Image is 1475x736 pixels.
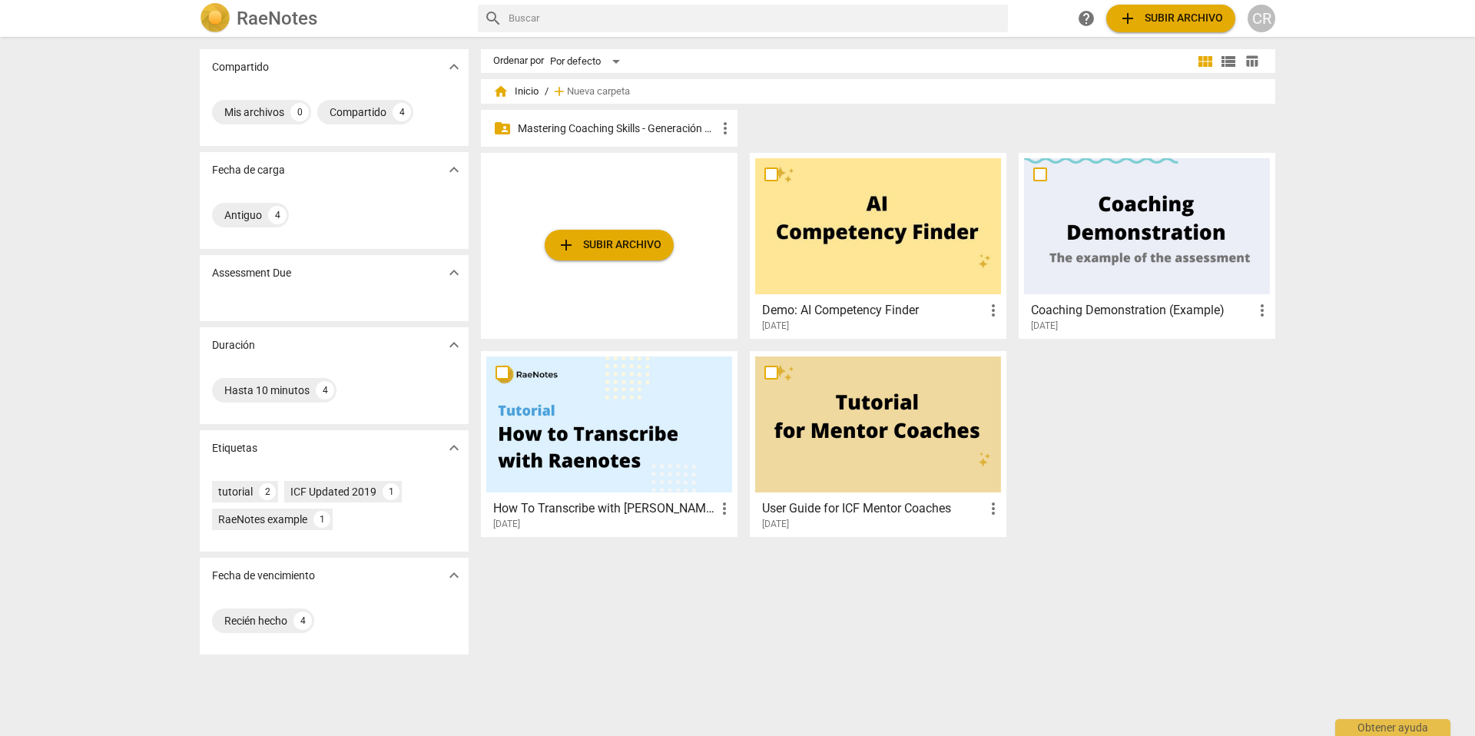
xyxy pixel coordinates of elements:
[212,568,315,584] p: Fecha de vencimiento
[567,86,630,98] span: Nueva carpeta
[484,9,502,28] span: search
[1245,54,1259,68] span: table_chart
[445,336,463,354] span: expand_more
[1106,5,1235,32] button: Subir
[1077,9,1095,28] span: help
[224,383,310,398] div: Hasta 10 minutos
[493,84,509,99] span: home
[1194,50,1217,73] button: Cuadrícula
[493,499,715,518] h3: How To Transcribe with RaeNotes
[1031,320,1058,333] span: [DATE]
[212,440,257,456] p: Etiquetas
[545,86,549,98] span: /
[486,356,732,530] a: How To Transcribe with [PERSON_NAME][DATE]
[290,103,309,121] div: 0
[237,8,317,29] h2: RaeNotes
[493,119,512,138] span: folder_shared
[445,439,463,457] span: expand_more
[755,158,1001,332] a: Demo: AI Competency Finder[DATE]
[224,207,262,223] div: Antiguo
[293,612,312,630] div: 4
[212,265,291,281] p: Assessment Due
[1196,52,1215,71] span: view_module
[218,512,307,527] div: RaeNotes example
[290,484,376,499] div: ICF Updated 2019
[762,301,984,320] h3: Demo: AI Competency Finder
[1248,5,1275,32] button: CR
[442,158,466,181] button: Mostrar más
[493,55,544,67] div: Ordenar por
[224,613,287,628] div: Recién hecho
[212,337,255,353] p: Duración
[762,518,789,531] span: [DATE]
[493,84,539,99] span: Inicio
[1024,158,1270,332] a: Coaching Demonstration (Example)[DATE]
[762,320,789,333] span: [DATE]
[550,49,625,74] div: Por defecto
[442,55,466,78] button: Mostrar más
[442,436,466,459] button: Mostrar más
[493,518,520,531] span: [DATE]
[1119,9,1223,28] span: Subir archivo
[1119,9,1137,28] span: add
[762,499,984,518] h3: User Guide for ICF Mentor Coaches
[268,206,287,224] div: 4
[1217,50,1240,73] button: Lista
[330,104,386,120] div: Compartido
[984,301,1003,320] span: more_vert
[316,381,334,399] div: 4
[1335,719,1450,736] div: Obtener ayuda
[518,121,716,137] p: Mastering Coaching Skills - Generación 31
[1072,5,1100,32] a: Obtener ayuda
[442,564,466,587] button: Mostrar más
[1031,301,1253,320] h3: Coaching Demonstration (Example)
[224,104,284,120] div: Mis archivos
[393,103,411,121] div: 4
[755,356,1001,530] a: User Guide for ICF Mentor Coaches[DATE]
[445,161,463,179] span: expand_more
[218,484,253,499] div: tutorial
[509,6,1002,31] input: Buscar
[259,483,276,500] div: 2
[984,499,1003,518] span: more_vert
[445,58,463,76] span: expand_more
[715,499,734,518] span: more_vert
[716,119,734,138] span: more_vert
[545,230,674,260] button: Subir
[557,236,661,254] span: Subir archivo
[200,3,230,34] img: Logo
[200,3,466,34] a: LogoRaeNotes
[442,261,466,284] button: Mostrar más
[552,84,567,99] span: add
[445,264,463,282] span: expand_more
[313,511,330,528] div: 1
[212,59,269,75] p: Compartido
[1240,50,1263,73] button: Tabla
[1253,301,1271,320] span: more_vert
[557,236,575,254] span: add
[383,483,399,500] div: 1
[212,162,285,178] p: Fecha de carga
[445,566,463,585] span: expand_more
[1219,52,1238,71] span: view_list
[442,333,466,356] button: Mostrar más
